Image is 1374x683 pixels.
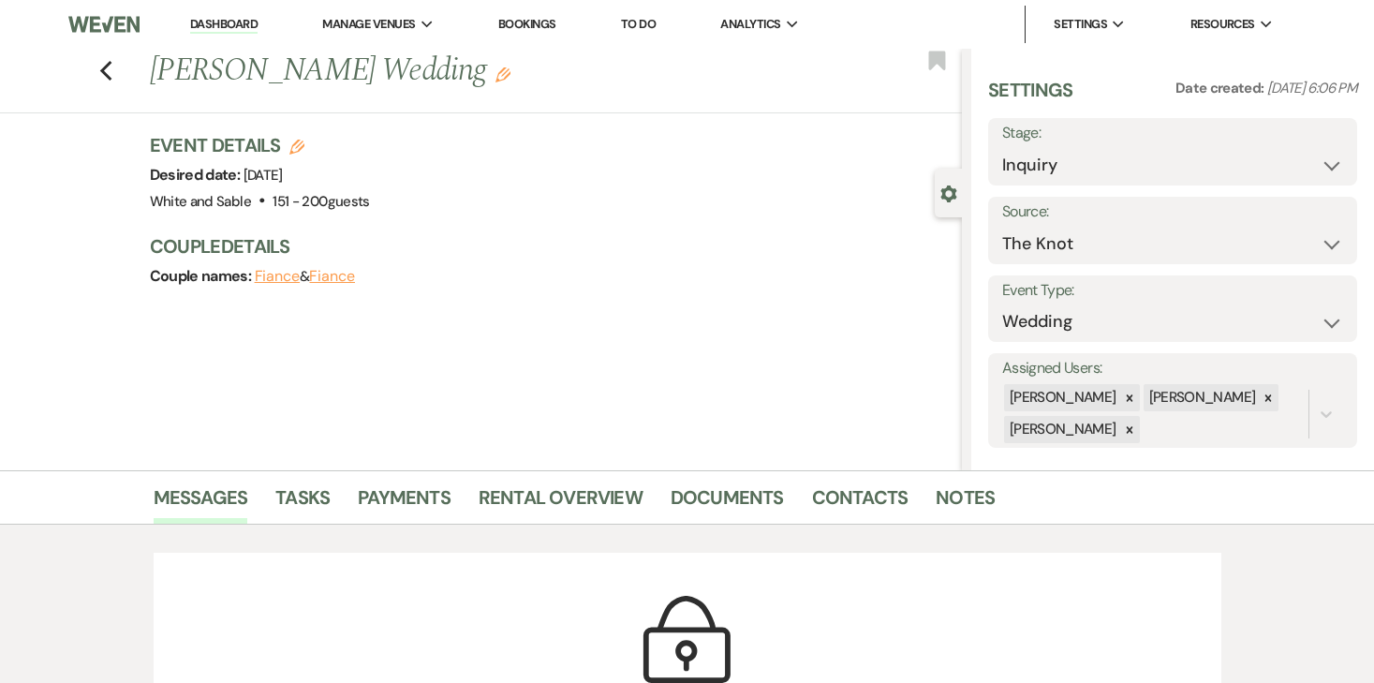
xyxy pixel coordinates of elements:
a: Bookings [498,16,556,32]
span: Manage Venues [322,15,415,34]
h3: Couple Details [150,233,943,260]
a: To Do [621,16,656,32]
a: Contacts [812,483,909,524]
span: White and Sable [150,192,251,211]
label: Stage: [1002,120,1343,147]
a: Tasks [275,483,330,524]
span: Settings [1054,15,1107,34]
h3: Settings [988,77,1073,118]
span: 151 - 200 guests [273,192,369,211]
a: Rental Overview [479,483,643,524]
a: Payments [358,483,451,524]
span: [DATE] [244,166,283,185]
button: Fiance [255,269,301,284]
h3: Event Details [150,132,370,158]
span: Resources [1190,15,1255,34]
a: Notes [936,483,995,524]
span: [DATE] 6:06 PM [1267,79,1357,97]
span: & [255,267,355,286]
a: Dashboard [190,16,258,34]
span: Couple names: [150,266,255,286]
span: Analytics [720,15,780,34]
label: Event Type: [1002,277,1343,304]
button: Fiance [309,269,355,284]
label: Source: [1002,199,1343,226]
span: Desired date: [150,165,244,185]
span: Date created: [1175,79,1267,97]
div: [PERSON_NAME] [1004,384,1119,411]
a: Documents [671,483,784,524]
h1: [PERSON_NAME] Wedding [150,49,792,94]
img: Weven Logo [68,5,139,44]
a: Messages [154,483,248,524]
button: Edit [495,66,510,82]
div: [PERSON_NAME] [1004,416,1119,443]
button: Close lead details [940,184,957,201]
div: [PERSON_NAME] [1144,384,1259,411]
label: Assigned Users: [1002,355,1343,382]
